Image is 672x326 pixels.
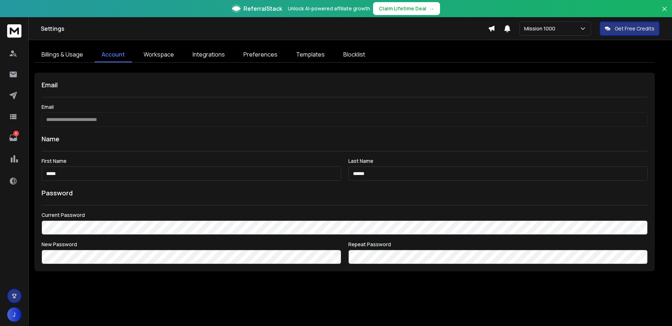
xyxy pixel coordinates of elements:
button: J [7,307,21,322]
label: Current Password [42,213,648,218]
button: Get Free Credits [600,21,659,36]
label: Email [42,104,648,110]
h1: Name [42,134,648,144]
h1: Settings [41,24,488,33]
label: First Name [42,159,341,164]
label: New Password [42,242,341,247]
a: Account [95,47,132,62]
p: 5 [13,131,19,136]
a: Blocklist [336,47,372,62]
h1: Password [42,188,73,198]
a: Preferences [236,47,285,62]
label: Last Name [348,159,648,164]
label: Repeat Password [348,242,648,247]
a: 5 [6,131,20,145]
p: Get Free Credits [615,25,654,32]
h1: Email [42,80,648,90]
a: Integrations [185,47,232,62]
span: ReferralStack [243,4,282,13]
a: Billings & Usage [34,47,90,62]
p: Mission 1000 [524,25,558,32]
a: Templates [289,47,332,62]
span: → [429,5,434,12]
button: Claim Lifetime Deal→ [373,2,440,15]
button: Close banner [660,4,669,21]
p: Unlock AI-powered affiliate growth [288,5,370,12]
a: Workspace [136,47,181,62]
